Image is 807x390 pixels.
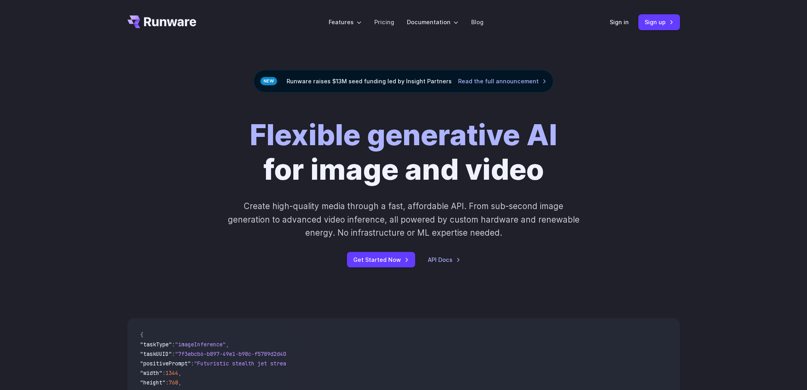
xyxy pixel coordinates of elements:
[166,379,169,386] span: :
[172,350,175,357] span: :
[162,369,166,377] span: :
[428,255,460,264] a: API Docs
[166,369,178,377] span: 1344
[227,200,580,239] p: Create high-quality media through a fast, affordable API. From sub-second image generation to adv...
[140,369,162,377] span: "width"
[610,17,629,27] a: Sign in
[140,341,172,348] span: "taskType"
[254,70,553,92] div: Runware raises $13M seed funding led by Insight Partners
[407,17,458,27] label: Documentation
[178,379,181,386] span: ,
[140,379,166,386] span: "height"
[458,77,547,86] a: Read the full announcement
[127,15,196,28] a: Go to /
[638,14,680,30] a: Sign up
[140,360,191,367] span: "positivePrompt"
[175,350,296,357] span: "7f3ebcb6-b897-49e1-b98c-f5789d2d40d7"
[172,341,175,348] span: :
[347,252,415,267] a: Get Started Now
[374,17,394,27] a: Pricing
[471,17,483,27] a: Blog
[194,360,483,367] span: "Futuristic stealth jet streaking through a neon-lit cityscape with glowing purple exhaust"
[169,379,178,386] span: 768
[140,331,143,338] span: {
[175,341,226,348] span: "imageInference"
[329,17,362,27] label: Features
[250,117,557,152] strong: Flexible generative AI
[178,369,181,377] span: ,
[226,341,229,348] span: ,
[140,350,172,357] span: "taskUUID"
[250,118,557,187] h1: for image and video
[191,360,194,367] span: :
